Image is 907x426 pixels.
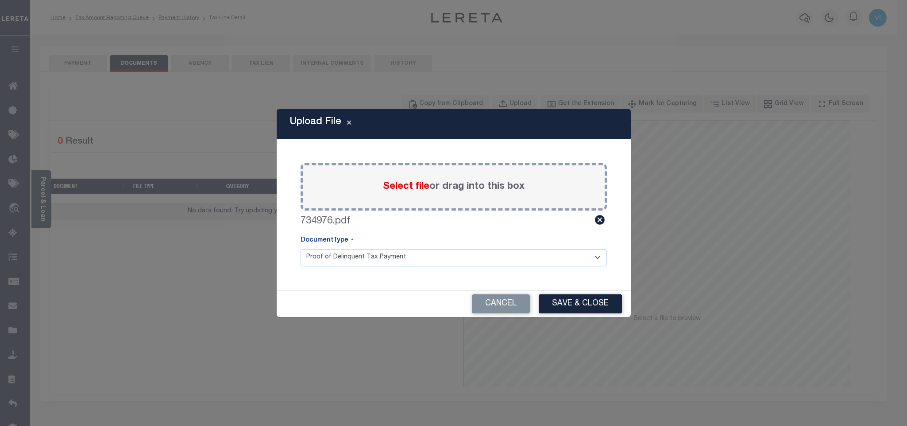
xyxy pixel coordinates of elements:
button: Save & Close [539,294,622,313]
span: Select file [383,182,429,192]
h5: Upload File [290,116,341,128]
label: 734976.pdf [301,214,350,229]
button: Close [341,119,357,129]
button: Cancel [472,294,530,313]
label: or drag into this box [383,180,525,194]
label: DocumentType [301,236,354,246]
